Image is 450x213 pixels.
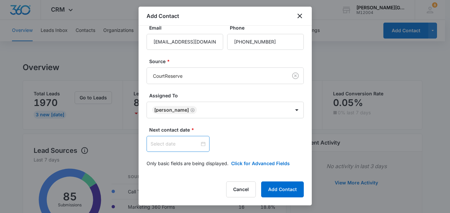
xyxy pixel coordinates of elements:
button: Click for Advanced Fields [231,160,290,167]
label: Source [149,58,306,65]
label: Phone [230,24,306,31]
div: Remove Ekaterina Deriabina [189,108,195,112]
h1: Add Contact [147,12,179,20]
label: Email [149,24,226,31]
input: Select date [151,140,200,148]
label: Assigned To [149,92,306,99]
div: [PERSON_NAME] [154,108,189,112]
input: Email [147,34,223,50]
button: Clear [290,70,301,81]
button: Cancel [226,181,256,197]
input: Phone [227,34,304,50]
button: Add Contact [261,181,304,197]
p: Only basic fields are being displayed. [147,160,228,167]
label: Next contact date [149,126,306,133]
button: close [296,12,304,20]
